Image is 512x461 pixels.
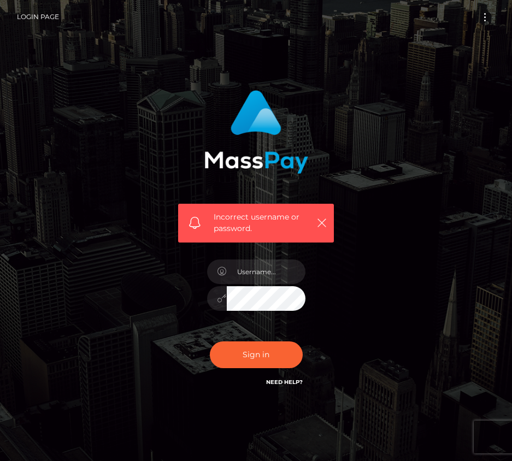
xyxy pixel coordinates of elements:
[227,259,305,284] input: Username...
[204,90,308,174] img: MassPay Login
[210,341,303,368] button: Sign in
[214,211,311,234] span: Incorrect username or password.
[266,379,303,386] a: Need Help?
[17,5,59,28] a: Login Page
[475,10,495,25] button: Toggle navigation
